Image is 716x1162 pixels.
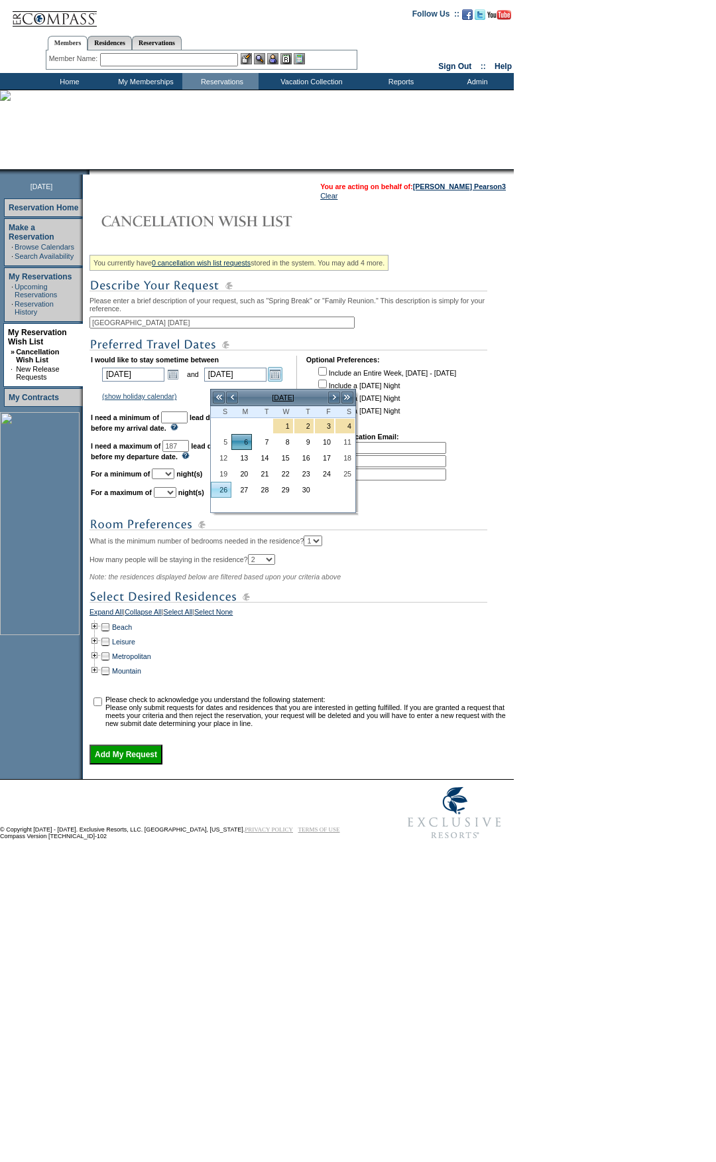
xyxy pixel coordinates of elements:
a: Members [48,36,88,50]
div: Member Name: [49,53,100,64]
td: Spring Break Wk 4 2026 Holiday [272,418,293,434]
input: Date format: M/D/Y. Shortcut keys: [T] for Today. [UP] or [.] for Next Day. [DOWN] or [,] for Pre... [102,368,164,382]
td: · [11,283,13,299]
a: 18 [335,451,355,465]
td: Wednesday, April 29, 2026 [272,482,293,498]
td: 3. [308,469,446,480]
b: I need a maximum of [91,442,160,450]
a: 20 [232,467,251,481]
a: New Release Requests [16,365,59,381]
a: 1 [273,419,292,433]
td: Monday, April 06, 2026 [231,434,252,450]
img: Subscribe to our YouTube Channel [487,10,511,20]
td: Wednesday, April 22, 2026 [272,466,293,482]
a: < [225,391,239,404]
th: Monday [231,406,252,418]
th: Sunday [211,406,231,418]
td: Thursday, April 30, 2026 [294,482,314,498]
td: Spring Break Wk 4 2026 Holiday [294,418,314,434]
b: » [11,348,15,356]
td: Vacation Collection [259,73,361,90]
a: 0 cancellation wish list requests [152,259,251,267]
input: Date format: M/D/Y. Shortcut keys: [T] for Today. [UP] or [.] for Next Day. [DOWN] or [,] for Pre... [204,368,267,382]
a: My Contracts [9,393,59,402]
a: 24 [315,467,334,481]
a: Clear [320,192,337,200]
img: Follow us on Twitter [475,9,485,20]
a: Leisure [112,638,135,646]
b: For a maximum of [91,488,152,496]
td: Spring Break Wk 4 2026 Holiday [335,418,355,434]
img: subTtlRoomPreferences.gif [89,516,487,533]
a: 4 [335,419,355,433]
a: PRIVACY POLICY [245,826,293,833]
span: You are acting on behalf of: [320,182,506,190]
a: 8 [273,435,292,449]
a: Reservation Home [9,203,78,212]
a: Open the calendar popup. [268,367,282,382]
td: Tuesday, April 28, 2026 [252,482,272,498]
a: 10 [315,435,334,449]
td: Saturday, April 18, 2026 [335,450,355,466]
b: night(s) [178,488,204,496]
a: 12 [211,451,231,465]
td: Friday, April 10, 2026 [314,434,335,450]
a: 25 [335,467,355,481]
a: 2 [294,419,314,433]
span: [DATE] [30,182,53,190]
a: 5 [211,435,231,449]
td: [DATE] [239,390,328,405]
td: Sunday, April 05, 2026 [211,434,231,450]
td: Sunday, April 19, 2026 [211,466,231,482]
td: Wednesday, April 08, 2026 [272,434,293,450]
td: Saturday, April 11, 2026 [335,434,355,450]
a: 30 [294,482,314,497]
td: · [11,243,13,251]
td: Sunday, April 12, 2026 [211,450,231,466]
a: Collapse All [125,608,162,620]
a: Sign Out [438,62,471,71]
img: Reservations [280,53,292,64]
a: Beach [112,623,132,631]
td: 1. [308,442,446,454]
a: 21 [253,467,272,481]
td: Tuesday, April 21, 2026 [252,466,272,482]
a: 3 [315,419,334,433]
a: 19 [211,467,231,481]
a: Residences [88,36,132,50]
a: 17 [315,451,334,465]
th: Tuesday [252,406,272,418]
b: Optional Preferences: [306,356,380,364]
a: TERMS OF USE [298,826,340,833]
td: · [11,252,13,260]
a: << [212,391,225,404]
td: Saturday, April 25, 2026 [335,466,355,482]
a: 15 [273,451,292,465]
a: Cancellation Wish List [16,348,59,364]
td: My Memberships [106,73,182,90]
div: You currently have stored in the system. You may add 4 more. [89,255,388,271]
a: Select None [194,608,233,620]
a: 28 [253,482,272,497]
td: Monday, April 13, 2026 [231,450,252,466]
a: 9 [294,435,314,449]
a: My Reservations [9,272,72,281]
td: Monday, April 27, 2026 [231,482,252,498]
img: questionMark_lightBlue.gif [182,452,190,459]
img: View [254,53,265,64]
a: 23 [294,467,314,481]
img: b_calculator.gif [294,53,305,64]
input: Add My Request [89,745,162,764]
th: Thursday [294,406,314,418]
img: Exclusive Resorts [395,780,514,846]
a: 26 [211,482,231,497]
a: Metropolitan [112,652,151,660]
td: Follow Us :: [412,8,459,24]
a: >> [341,391,354,404]
img: b_edit.gif [241,53,252,64]
td: Admin [438,73,514,90]
td: and [185,365,201,384]
td: · [11,365,15,381]
img: Become our fan on Facebook [462,9,473,20]
a: 29 [273,482,292,497]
